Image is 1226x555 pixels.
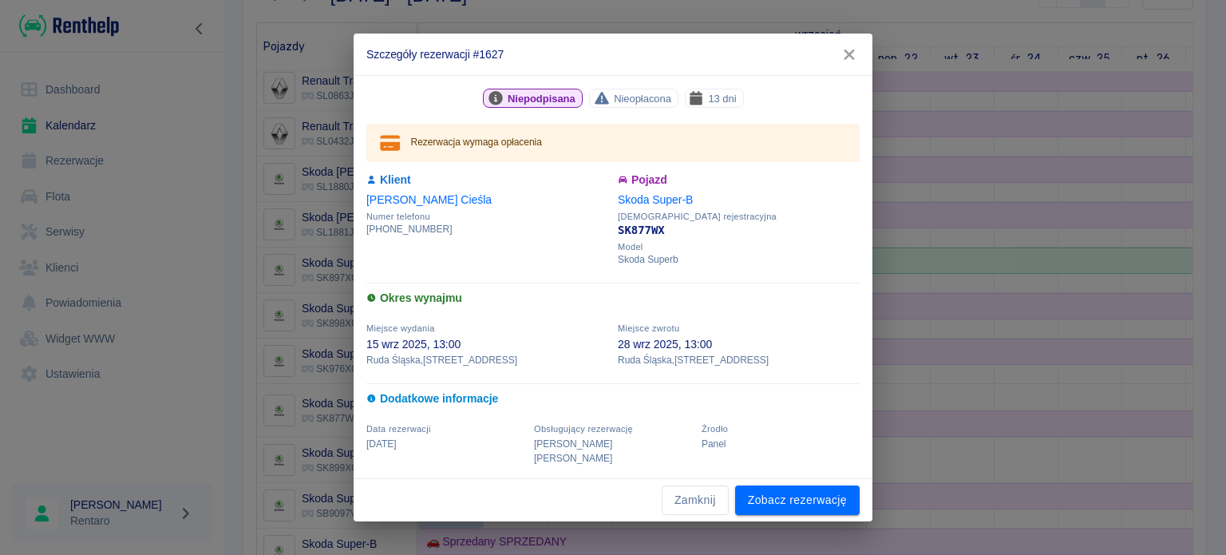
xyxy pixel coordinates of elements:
span: Model [618,242,860,252]
span: Miejsce zwrotu [618,323,679,333]
span: Data rezerwacji [366,424,431,434]
span: Nieopłacona [607,90,678,107]
p: Ruda Śląska , [STREET_ADDRESS] [618,353,860,367]
span: Żrodło [702,424,728,434]
h6: Pojazd [618,172,860,188]
p: Panel [702,437,860,451]
p: Skoda Superb [618,252,860,267]
p: [PERSON_NAME] [PERSON_NAME] [534,437,692,466]
span: Numer telefonu [366,212,608,222]
div: Rezerwacja wymaga opłacenia [411,129,542,157]
a: [PERSON_NAME] Cieśla [366,193,492,206]
span: Niepodpisana [501,90,582,107]
span: 13 dni [702,90,742,107]
p: 28 wrz 2025, 13:00 [618,336,860,353]
span: [DEMOGRAPHIC_DATA] rejestracyjna [618,212,860,222]
a: Skoda Super-B [618,193,693,206]
p: [DATE] [366,437,524,451]
p: Ruda Śląska , [STREET_ADDRESS] [366,353,608,367]
p: 15 wrz 2025, 13:00 [366,336,608,353]
h6: Klient [366,172,608,188]
h2: Szczegóły rezerwacji #1627 [354,34,872,75]
h6: Dodatkowe informacje [366,390,860,407]
button: Zamknij [662,486,729,515]
a: Zobacz rezerwację [735,486,860,515]
span: Obsługujący rezerwację [534,424,633,434]
h6: Okres wynajmu [366,290,860,307]
p: SK877WX [618,222,860,239]
span: Miejsce wydania [366,323,435,333]
p: [PHONE_NUMBER] [366,222,608,236]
